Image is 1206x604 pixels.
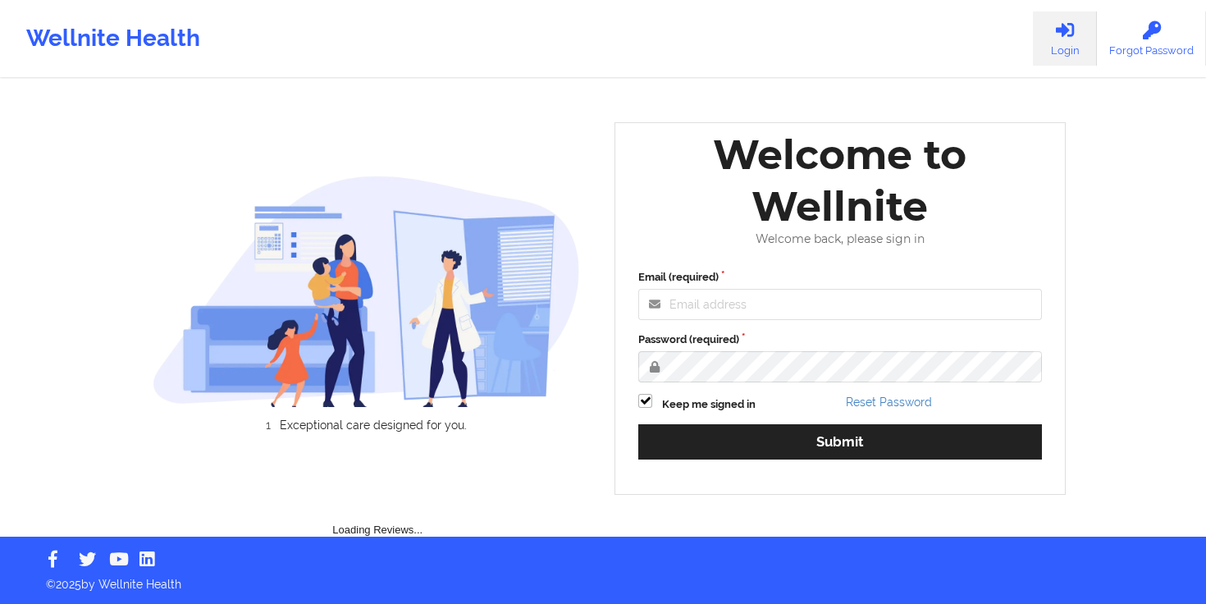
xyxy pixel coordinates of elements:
label: Password (required) [638,332,1042,348]
label: Keep me signed in [662,396,756,413]
label: Email (required) [638,269,1042,286]
a: Forgot Password [1097,11,1206,66]
p: © 2025 by Wellnite Health [34,565,1172,593]
button: Submit [638,424,1042,460]
input: Email address [638,289,1042,320]
div: Welcome to Wellnite [627,129,1053,232]
img: wellnite-auth-hero_200.c722682e.png [153,175,581,407]
a: Login [1033,11,1097,66]
a: Reset Password [846,396,932,409]
div: Loading Reviews... [153,460,604,538]
div: Welcome back, please sign in [627,232,1053,246]
li: Exceptional care designed for you. [167,419,580,432]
